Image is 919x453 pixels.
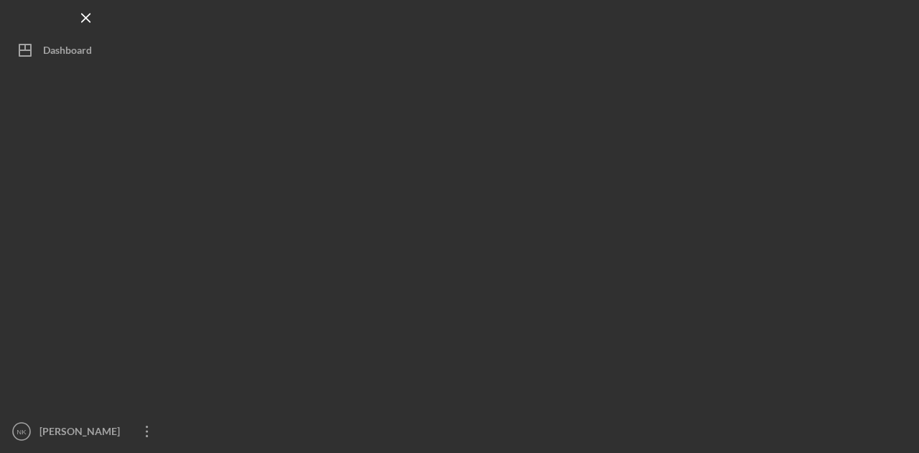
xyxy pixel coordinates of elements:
[7,36,165,65] button: Dashboard
[7,417,165,446] button: NK[PERSON_NAME]
[36,417,129,449] div: [PERSON_NAME]
[17,428,27,436] text: NK
[43,36,92,68] div: Dashboard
